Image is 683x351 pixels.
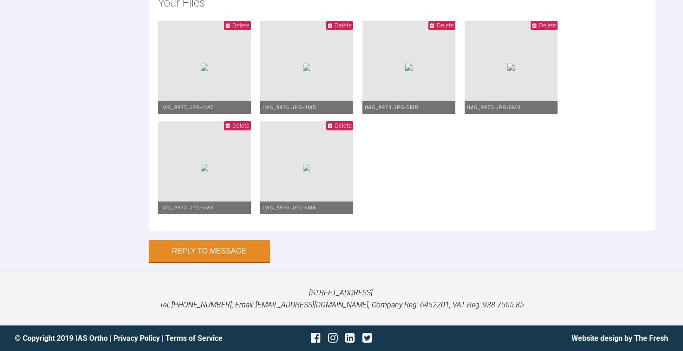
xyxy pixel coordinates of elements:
img: 6450788f-d3ad-4764-821d-15a996aa974b [303,164,310,171]
img: 983b62af-bbf9-4870-ae62-63af652f8b81 [405,64,413,71]
span: Delete [232,22,250,29]
span: Delete [335,22,352,29]
a: Privacy Policy [113,334,160,343]
p: [STREET_ADDRESS]. Tel: [PHONE_NUMBER], Email: [EMAIL_ADDRESS][DOMAIN_NAME], Company Reg: 6452201,... [15,287,668,311]
span: Delete [232,122,250,129]
div: © Copyright 2019 IAS Ortho | | [15,332,233,344]
img: 4e2434d2-0a96-4b1f-926a-32a74eb9ba57 [507,64,515,71]
img: 9e430ffe-263b-4f6a-97a2-53d704c01f41 [201,64,208,71]
span: IMG_9974.JPG - 5MB [365,104,419,110]
span: Delete [335,122,352,129]
button: Reply to Message [149,240,270,262]
span: Delete [437,22,454,29]
span: IMG_9973.JPG - 5MB [467,104,521,110]
a: Terms of Service [165,334,223,343]
img: 2f819b45-cb54-483a-acbf-2cc64fcb368c [201,164,208,171]
span: IMG_9970.JPG - 6MB [263,205,316,211]
span: IMG_9972.JPG - 5MB [160,205,214,211]
span: IMG_9976.JPG - 4MB [263,104,316,110]
img: b8864467-f675-465b-8ef4-7ce384774b81 [303,64,310,71]
a: Website design by The Fresh [571,334,668,343]
span: IMG_9975.JPG - 4MB [160,104,214,110]
span: Delete [539,22,556,29]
